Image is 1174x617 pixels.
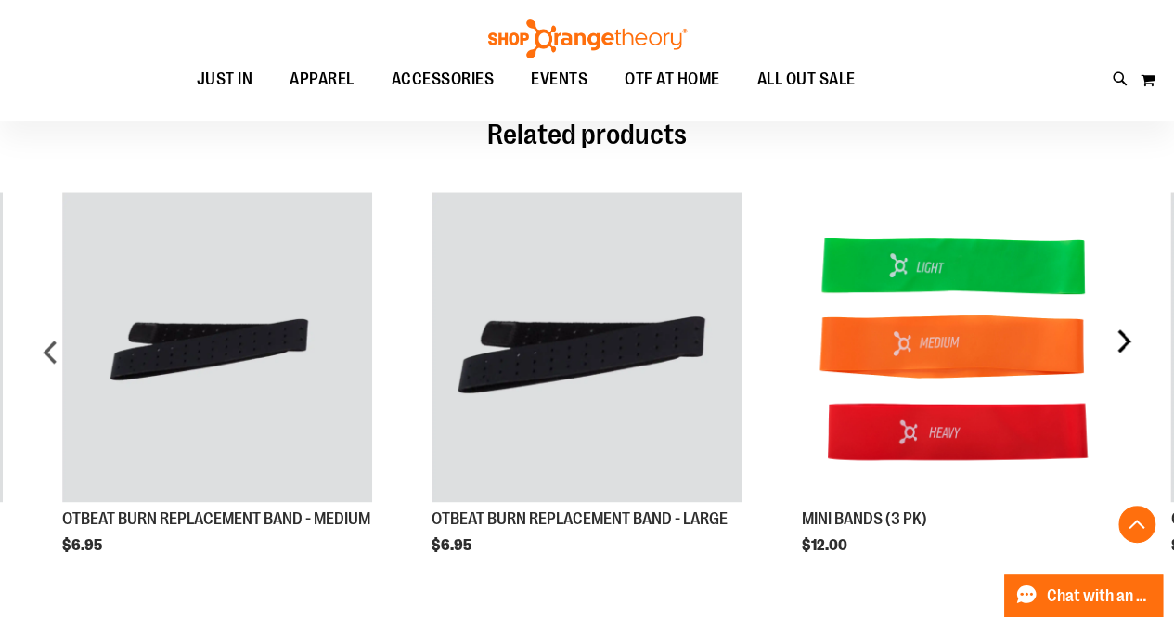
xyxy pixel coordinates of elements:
img: Shop Orangetheory [485,19,690,58]
a: MINI BANDS (3 PK) [801,509,926,528]
span: Related products [487,119,687,150]
div: next [1104,164,1142,554]
span: $6.95 [62,537,105,554]
span: $12.00 [801,537,849,554]
div: prev [32,164,70,554]
img: OTBEAT BURN REPLACEMENT BAND - LARGE [432,192,742,502]
span: Chat with an Expert [1047,587,1152,605]
span: JUST IN [197,58,253,100]
span: ALL OUT SALE [757,58,856,100]
img: MINI BANDS (3 PK) [801,192,1111,502]
span: OTF AT HOME [625,58,720,100]
span: EVENTS [531,58,587,100]
a: OTBEAT BURN REPLACEMENT BAND - LARGE [432,509,728,528]
a: Product Page Link [62,192,372,505]
a: Product Page Link [801,192,1111,505]
span: $6.95 [432,537,474,554]
a: OTBEAT BURN REPLACEMENT BAND - MEDIUM [62,509,370,528]
span: ACCESSORIES [392,58,495,100]
img: OTBEAT BURN REPLACEMENT BAND - MEDIUM [62,192,372,502]
span: APPAREL [290,58,355,100]
a: Product Page Link [432,192,742,505]
button: Back To Top [1118,506,1155,543]
button: Chat with an Expert [1004,574,1164,617]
